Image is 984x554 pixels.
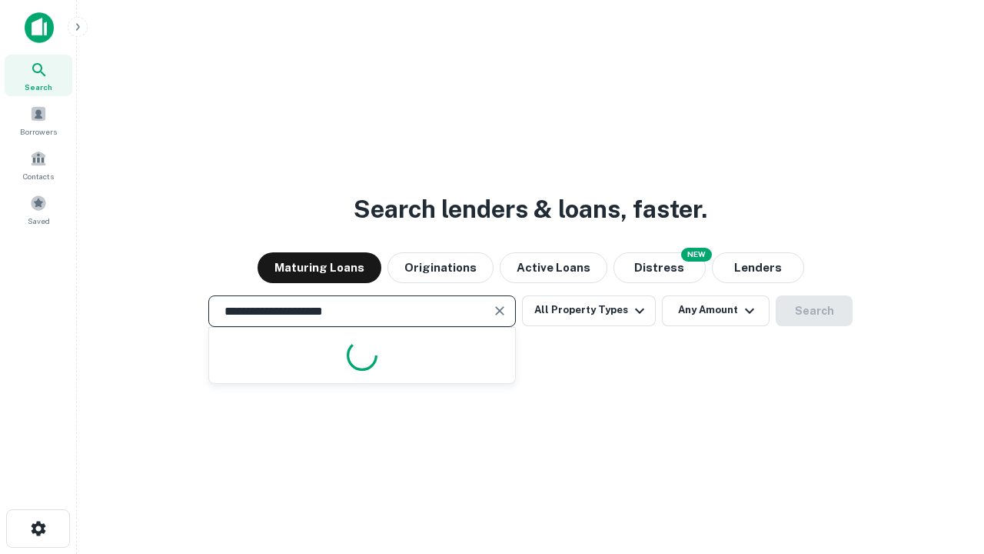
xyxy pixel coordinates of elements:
div: NEW [681,248,712,262]
h3: Search lenders & loans, faster. [354,191,707,228]
span: Search [25,81,52,93]
button: All Property Types [522,295,656,326]
button: Any Amount [662,295,770,326]
button: Maturing Loans [258,252,381,283]
iframe: Chat Widget [907,431,984,505]
a: Borrowers [5,99,72,141]
button: Search distressed loans with lien and other non-mortgage details. [613,252,706,283]
a: Saved [5,189,72,230]
span: Contacts [23,170,54,182]
button: Clear [489,300,510,322]
button: Lenders [712,252,804,283]
a: Contacts [5,144,72,185]
button: Active Loans [500,252,607,283]
a: Search [5,55,72,96]
span: Borrowers [20,125,57,138]
span: Saved [28,215,50,227]
button: Originations [387,252,494,283]
img: capitalize-icon.png [25,12,54,43]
